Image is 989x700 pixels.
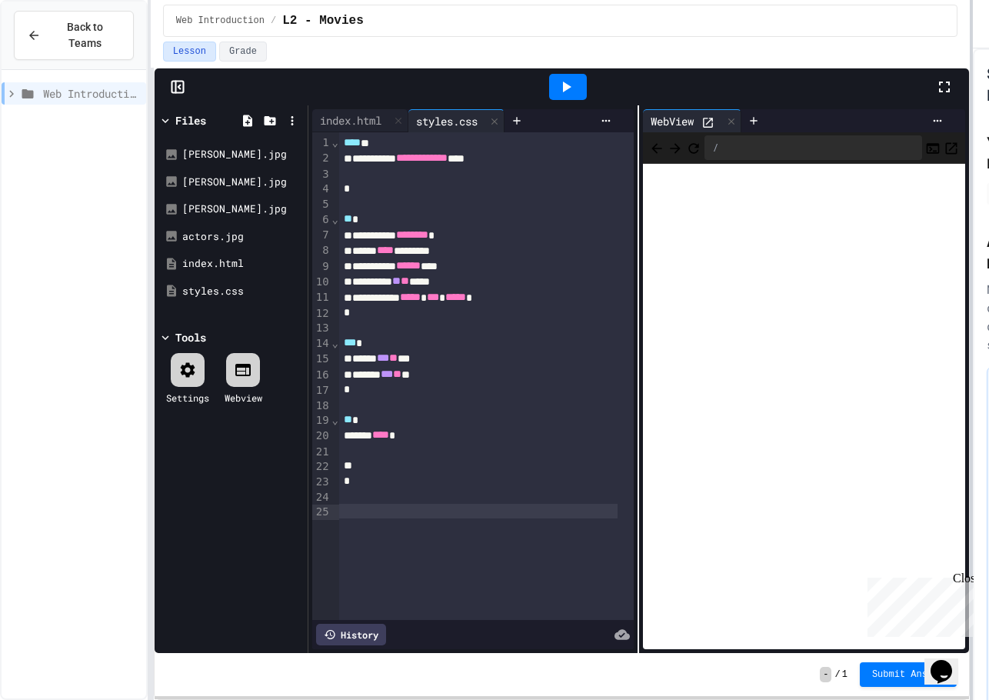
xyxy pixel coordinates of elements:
[182,284,302,299] div: styles.css
[924,638,974,685] iframe: chat widget
[182,175,302,190] div: [PERSON_NAME].jpg
[182,256,302,272] div: index.html
[182,202,302,217] div: [PERSON_NAME].jpg
[6,6,106,98] div: Chat with us now!Close
[182,229,302,245] div: actors.jpg
[861,572,974,637] iframe: chat widget
[182,147,302,162] div: [PERSON_NAME].jpg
